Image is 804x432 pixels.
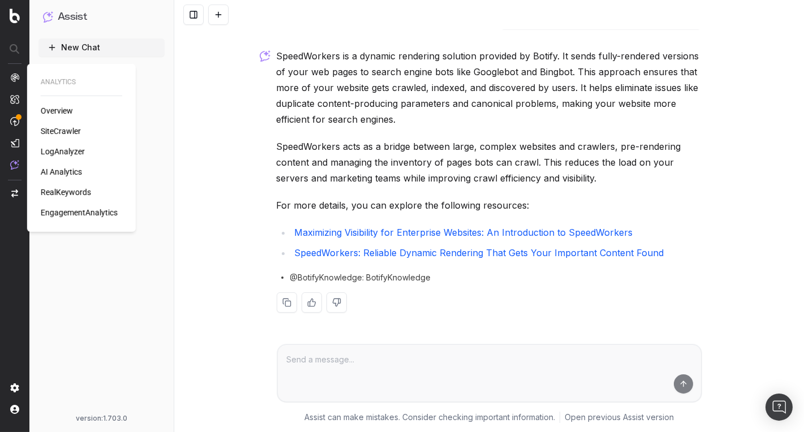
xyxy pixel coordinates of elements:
[41,208,118,217] span: EngagementAnalytics
[10,73,19,82] img: Analytics
[41,126,85,137] a: SiteCrawler
[290,272,431,283] span: @BotifyKnowledge: BotifyKnowledge
[58,9,87,25] h1: Assist
[43,414,160,423] div: version: 1.703.0
[277,197,702,213] p: For more details, you can explore the following resources:
[41,207,122,218] a: EngagementAnalytics
[41,127,81,136] span: SiteCrawler
[41,166,87,178] a: AI Analytics
[41,187,96,198] a: RealKeywords
[41,77,122,87] span: ANALYTICS
[41,106,73,115] span: Overview
[38,38,165,57] button: New Chat
[10,383,19,392] img: Setting
[38,61,165,79] a: How to use Assist
[10,160,19,170] img: Assist
[43,9,160,25] button: Assist
[10,8,20,23] img: Botify logo
[10,405,19,414] img: My account
[10,139,19,148] img: Studio
[260,50,270,62] img: Botify assist logo
[304,412,555,423] p: Assist can make mistakes. Consider checking important information.
[10,116,19,126] img: Activation
[295,247,664,258] a: SpeedWorkers: Reliable Dynamic Rendering That Gets Your Important Content Found
[565,412,674,423] a: Open previous Assist version
[766,394,793,421] div: Open Intercom Messenger
[277,139,702,186] p: SpeedWorkers acts as a bridge between large, complex websites and crawlers, pre-rendering content...
[43,11,53,22] img: Assist
[10,94,19,104] img: Intelligence
[41,105,78,116] a: Overview
[41,167,82,176] span: AI Analytics
[41,147,85,156] span: LogAnalyzer
[11,189,18,197] img: Switch project
[41,146,89,157] a: LogAnalyzer
[41,188,91,197] span: RealKeywords
[295,227,633,238] a: Maximizing Visibility for Enterprise Websites: An Introduction to SpeedWorkers
[277,48,702,127] p: SpeedWorkers is a dynamic rendering solution provided by Botify. It sends fully-rendered versions...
